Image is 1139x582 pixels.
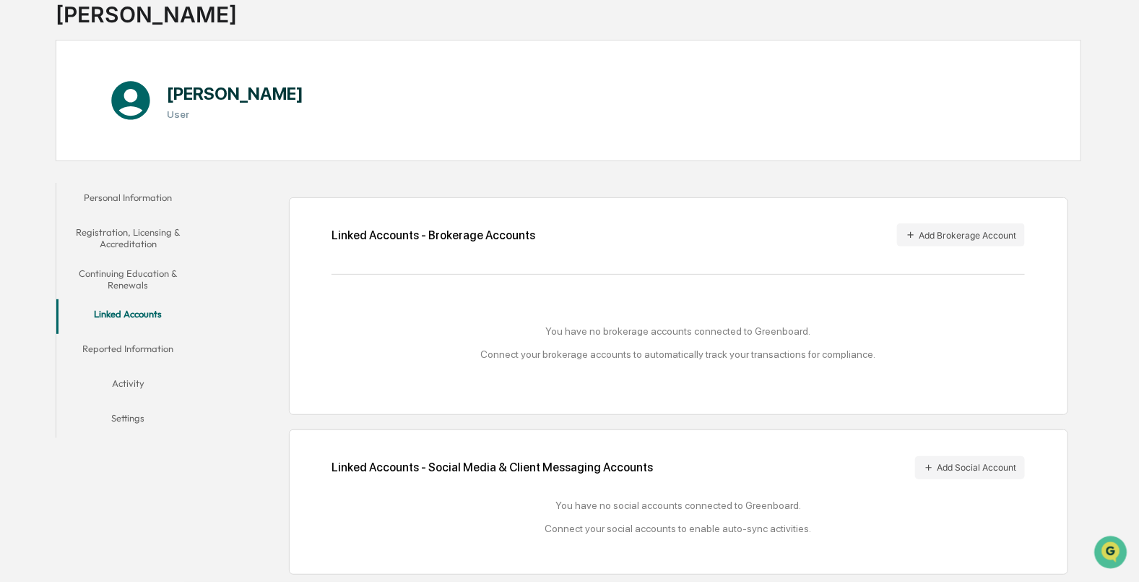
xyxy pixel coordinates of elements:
[56,403,199,438] button: Settings
[167,83,303,104] h1: [PERSON_NAME]
[14,111,40,137] img: 1746055101610-c473b297-6a78-478c-a979-82029cc54cd1
[167,108,303,120] h3: User
[332,456,1025,479] div: Linked Accounts - Social Media & Client Messaging Accounts
[119,182,179,197] span: Attestations
[29,210,91,224] span: Data Lookup
[14,184,26,195] div: 🖐️
[29,182,93,197] span: Preclearance
[105,184,116,195] div: 🗄️
[897,223,1025,247] button: Add Brokerage Account
[49,111,237,125] div: Start new chat
[332,325,1025,360] div: You have no brokerage accounts connected to Greenboard. Connect your brokerage accounts to automa...
[56,259,199,300] button: Continuing Education & Renewals
[56,183,199,438] div: secondary tabs example
[9,204,97,230] a: 🔎Data Lookup
[9,176,99,202] a: 🖐️Preclearance
[332,228,535,242] div: Linked Accounts - Brokerage Accounts
[56,334,199,369] button: Reported Information
[99,176,185,202] a: 🗄️Attestations
[56,299,199,334] button: Linked Accounts
[49,125,183,137] div: We're available if you need us!
[102,244,175,256] a: Powered byPylon
[56,369,199,403] button: Activity
[144,245,175,256] span: Pylon
[332,500,1025,534] div: You have no social accounts connected to Greenboard. Connect your social accounts to enable auto-...
[56,183,199,218] button: Personal Information
[14,30,263,54] p: How can we help?
[246,115,263,132] button: Start new chat
[1093,534,1132,573] iframe: Open customer support
[915,456,1025,479] button: Add Social Account
[14,211,26,223] div: 🔎
[56,218,199,259] button: Registration, Licensing & Accreditation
